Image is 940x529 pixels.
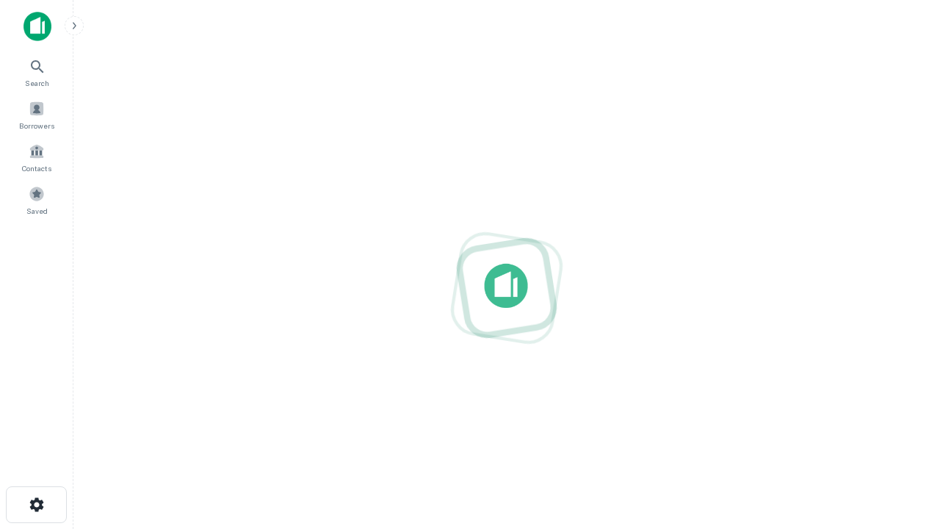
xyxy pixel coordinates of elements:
span: Saved [26,205,48,217]
img: capitalize-icon.png [23,12,51,41]
a: Contacts [4,137,69,177]
iframe: Chat Widget [867,364,940,435]
a: Search [4,52,69,92]
span: Search [25,77,49,89]
span: Contacts [22,162,51,174]
a: Borrowers [4,95,69,134]
span: Borrowers [19,120,54,132]
a: Saved [4,180,69,220]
